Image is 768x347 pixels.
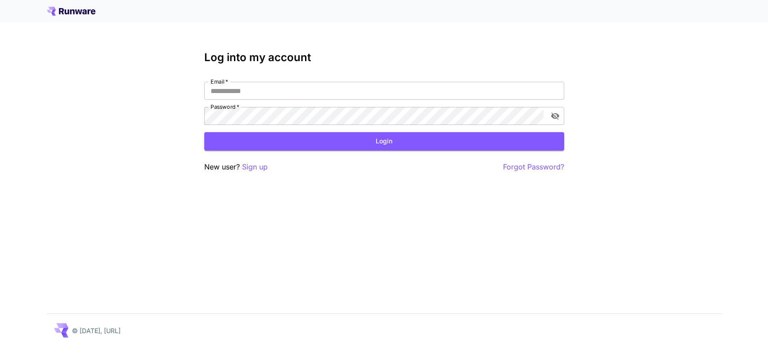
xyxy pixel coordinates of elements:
button: toggle password visibility [547,108,563,124]
h3: Log into my account [204,51,564,64]
button: Forgot Password? [503,161,564,173]
label: Password [211,103,239,111]
button: Sign up [242,161,268,173]
button: Login [204,132,564,151]
p: New user? [204,161,268,173]
p: © [DATE], [URL] [72,326,121,335]
label: Email [211,78,228,85]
